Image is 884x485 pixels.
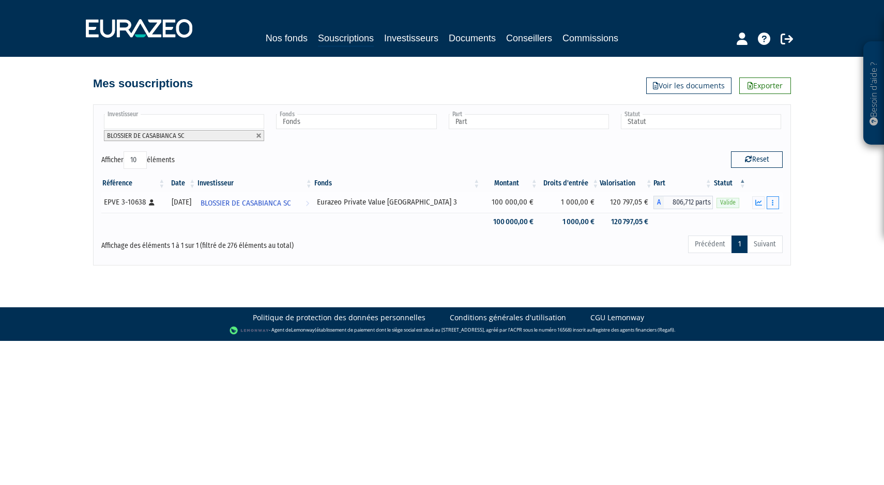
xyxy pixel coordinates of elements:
a: Lemonway [291,326,315,333]
th: Montant: activer pour trier la colonne par ordre croissant [481,175,539,192]
a: Registre des agents financiers (Regafi) [592,326,674,333]
a: CGU Lemonway [590,312,644,323]
th: Fonds: activer pour trier la colonne par ordre croissant [313,175,481,192]
div: A - Eurazeo Private Value Europe 3 [653,196,713,209]
span: BLOSSIER DE CASABIANCA SC [201,194,291,213]
td: 100 000,00 € [481,213,539,231]
th: Valorisation: activer pour trier la colonne par ordre croissant [600,175,653,192]
td: 100 000,00 € [481,192,539,213]
td: 1 000,00 € [539,192,600,213]
td: 120 797,05 € [600,213,653,231]
th: Part: activer pour trier la colonne par ordre croissant [653,175,713,192]
p: Besoin d'aide ? [868,47,880,140]
a: Exporter [739,77,791,94]
a: BLOSSIER DE CASABIANCA SC [196,192,313,213]
div: - Agent de (établissement de paiement dont le siège social est situé au [STREET_ADDRESS], agréé p... [10,325,874,336]
img: logo-lemonway.png [230,325,269,336]
select: Afficheréléments [124,151,147,169]
a: 1 [731,236,748,253]
span: 806,712 parts [664,196,713,209]
td: 120 797,05 € [600,192,653,213]
a: Documents [449,31,496,45]
h4: Mes souscriptions [93,77,193,90]
a: Politique de protection des données personnelles [253,312,425,323]
div: Eurazeo Private Value [GEOGRAPHIC_DATA] 3 [317,197,477,208]
span: BLOSSIER DE CASABIANCA SC [107,132,185,139]
th: Référence : activer pour trier la colonne par ordre croissant [101,175,166,192]
th: Statut : activer pour trier la colonne par ordre d&eacute;croissant [713,175,747,192]
div: EPVE 3-10638 [104,197,162,208]
th: Date: activer pour trier la colonne par ordre croissant [166,175,196,192]
a: Commissions [562,31,618,45]
span: Valide [717,198,739,208]
a: Souscriptions [318,31,374,47]
i: Voir l'investisseur [306,194,309,213]
a: Investisseurs [384,31,438,45]
button: Reset [731,151,783,168]
a: Nos fonds [266,31,308,45]
a: Voir les documents [646,77,731,94]
th: Investisseur: activer pour trier la colonne par ordre croissant [196,175,313,192]
a: Conditions générales d'utilisation [450,312,566,323]
td: 1 000,00 € [539,213,600,231]
div: Affichage des éléments 1 à 1 sur 1 (filtré de 276 éléments au total) [101,234,376,251]
span: A [653,196,664,209]
th: Droits d'entrée: activer pour trier la colonne par ordre croissant [539,175,600,192]
i: [Français] Personne physique [149,199,155,206]
a: Conseillers [506,31,552,45]
label: Afficher éléments [101,151,175,169]
div: [DATE] [170,197,193,208]
img: 1732889491-logotype_eurazeo_blanc_rvb.png [86,19,192,38]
